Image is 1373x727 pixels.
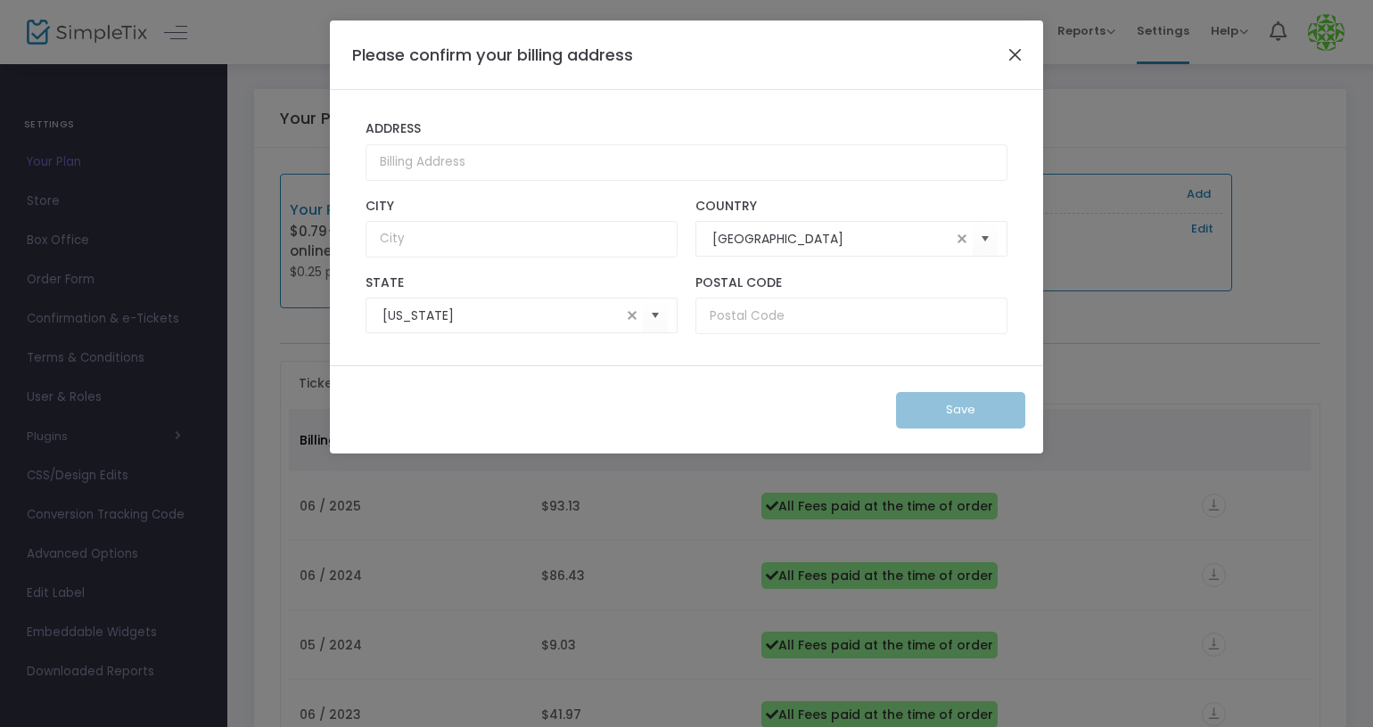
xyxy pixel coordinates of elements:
[366,121,1007,137] label: Address
[695,199,1007,215] label: Country
[643,298,668,334] button: Select
[382,306,621,325] input: Select State
[366,144,1007,181] input: Billing Address
[712,230,951,249] input: Select Country
[366,275,678,291] label: State
[973,221,998,257] button: Select
[695,298,1007,334] input: Postal Code
[695,275,1007,291] label: Postal Code
[621,305,643,326] span: clear
[951,228,973,249] span: clear
[366,221,678,257] input: City
[1004,43,1027,66] button: Close
[352,43,633,67] h4: Please confirm your billing address
[366,199,678,215] label: City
